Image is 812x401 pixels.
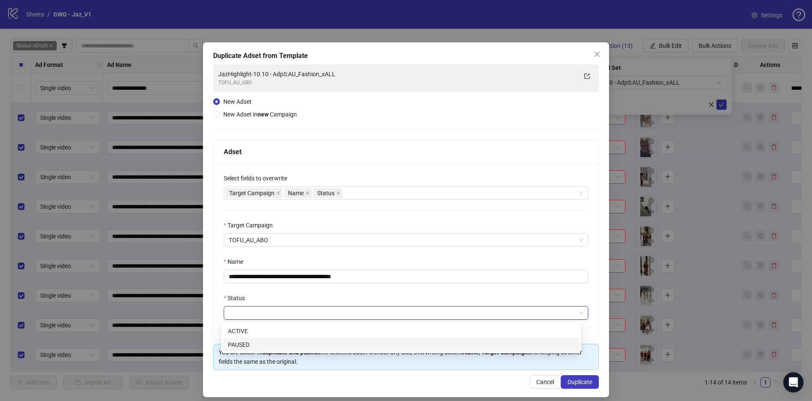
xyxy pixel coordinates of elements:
[224,293,250,303] label: Status
[224,147,588,157] div: Adset
[584,73,590,79] span: export
[594,51,601,58] span: close
[223,324,579,338] div: ACTIVE
[228,326,574,336] div: ACTIVE
[305,191,310,195] span: close
[229,188,274,198] span: Target Campaign
[213,51,599,61] div: Duplicate Adset from Template
[228,340,574,349] div: PAUSED
[224,270,588,283] input: Name
[223,338,579,351] div: PAUSED
[284,188,312,198] span: Name
[224,257,249,266] label: Name
[218,69,577,79] div: JazHighlight-10.10 - AdpS:AU_Fashion_xALL
[288,188,304,198] span: Name
[219,348,593,366] div: You are about to the selected adset without any ads, overwriting adset's and keeping all other fi...
[463,349,528,356] strong: Name, Target Campaign
[223,98,252,105] span: New Adset
[568,379,592,385] span: Duplicate
[262,349,320,356] strong: duplicate and publish
[590,47,604,61] button: Close
[313,188,343,198] span: Status
[229,234,583,246] span: TOFU_AU_ABO
[276,191,280,195] span: close
[223,111,297,118] span: New Adset in Campaign
[536,379,554,385] span: Cancel
[218,79,577,87] div: TOFU_AU_ABO
[561,375,599,389] button: Duplicate
[336,191,340,195] span: close
[317,188,335,198] span: Status
[258,111,269,118] strong: new
[224,174,293,183] label: Select fields to overwrite
[783,372,804,393] div: Open Intercom Messenger
[225,188,283,198] span: Target Campaign
[529,375,561,389] button: Cancel
[224,221,278,230] label: Target Campaign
